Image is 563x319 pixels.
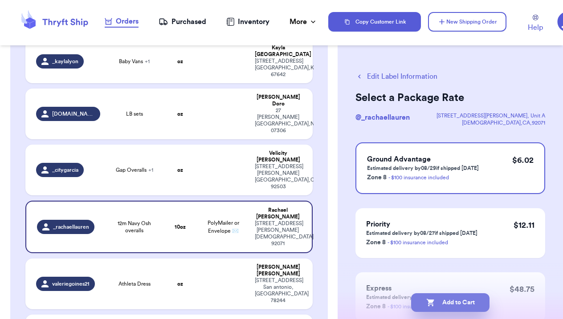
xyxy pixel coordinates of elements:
[255,150,302,163] div: Velicity [PERSON_NAME]
[437,112,545,119] div: [STREET_ADDRESS][PERSON_NAME] , Unit A
[105,16,139,28] a: Orders
[105,16,139,27] div: Orders
[366,285,392,292] span: Express
[53,223,89,230] span: _rachaellauren
[126,110,143,117] span: LB sets
[52,280,90,287] span: valeriegoines21
[52,58,78,65] span: _kaylalyon
[116,166,153,174] span: Gap Overalls
[177,281,183,287] strong: oz
[528,22,543,33] span: Help
[177,111,183,117] strong: oz
[255,277,302,304] div: [STREET_ADDRESS] San antonio , [GEOGRAPHIC_DATA] 78244
[366,221,390,228] span: Priority
[208,220,239,234] span: PolyMailer or Envelope ✉️
[52,166,78,174] span: _citygarcia
[366,230,477,237] p: Estimated delivery by 08/27 if shipped [DATE]
[177,167,183,173] strong: oz
[411,293,490,312] button: Add to Cart
[52,110,95,117] span: [DOMAIN_NAME]
[355,91,545,105] h2: Select a Package Rate
[388,175,449,180] a: - $100 insurance included
[119,58,150,65] span: Baby Vans
[255,58,302,78] div: [STREET_ADDRESS] [GEOGRAPHIC_DATA] , KS 67642
[159,16,206,27] a: Purchased
[366,239,386,246] span: Zone 8
[145,59,150,64] span: + 1
[290,16,318,27] div: More
[255,163,302,190] div: [STREET_ADDRESS][PERSON_NAME] [GEOGRAPHIC_DATA] , CA 92503
[510,283,534,295] p: $ 48.75
[255,94,302,107] div: [PERSON_NAME] Doro
[355,71,437,82] button: Edit Label Information
[255,44,302,58] div: Kayla [GEOGRAPHIC_DATA]
[388,240,448,245] a: - $100 insurance included
[111,220,158,234] span: 12m Navy Osh overalls
[355,114,410,121] span: @ _rachaellauren
[437,119,545,126] div: [DEMOGRAPHIC_DATA] , CA , 92071
[255,220,301,247] div: [STREET_ADDRESS][PERSON_NAME] [DEMOGRAPHIC_DATA] , CA 92071
[367,156,431,163] span: Ground Advantage
[255,207,301,220] div: Rachael [PERSON_NAME]
[514,219,534,231] p: $ 12.11
[367,174,387,181] span: Zone 8
[255,107,302,134] div: 27 [PERSON_NAME] [GEOGRAPHIC_DATA] , NJ 07306
[118,280,151,287] span: Athleta Dress
[328,12,421,32] button: Copy Customer Link
[428,12,506,32] button: New Shipping Order
[177,59,183,64] strong: oz
[512,154,534,166] p: $ 6.02
[226,16,269,27] a: Inventory
[175,224,186,230] strong: 10 oz
[148,167,153,173] span: + 1
[255,264,302,277] div: [PERSON_NAME] [PERSON_NAME]
[528,15,543,33] a: Help
[367,165,479,172] p: Estimated delivery by 08/29 if shipped [DATE]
